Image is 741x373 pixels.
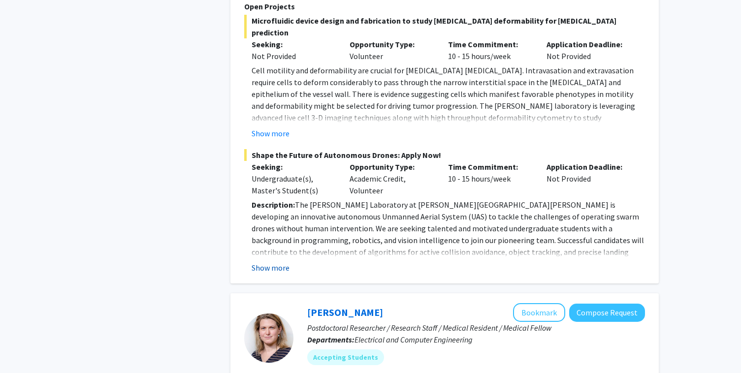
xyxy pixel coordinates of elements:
b: Departments: [307,335,354,344]
p: Time Commitment: [448,38,532,50]
div: Volunteer [342,38,441,62]
button: Show more [252,262,290,274]
div: Undergraduate(s), Master's Student(s) [252,173,335,196]
div: Not Provided [539,38,638,62]
div: 10 - 15 hours/week [441,161,539,196]
span: Shape the Future of Autonomous Drones: Apply Now! [244,149,645,161]
a: [PERSON_NAME] [307,306,383,318]
span: Microfluidic device design and fabrication to study [MEDICAL_DATA] deformability for [MEDICAL_DAT... [244,15,645,38]
p: Seeking: [252,161,335,173]
p: Open Projects [244,0,645,12]
p: Cell motility and deformability are crucial for [MEDICAL_DATA] [MEDICAL_DATA]. Intravasation and ... [252,64,645,135]
p: Opportunity Type: [350,38,433,50]
iframe: Chat [7,329,42,366]
div: 10 - 15 hours/week [441,38,539,62]
p: Opportunity Type: [350,161,433,173]
p: Time Commitment: [448,161,532,173]
mat-chip: Accepting Students [307,349,384,365]
button: Add Moira-Phoebe Huet to Bookmarks [513,303,565,322]
p: Application Deadline: [547,161,630,173]
div: Not Provided [539,161,638,196]
strong: Description: [252,200,295,210]
button: Show more [252,127,290,139]
div: Academic Credit, Volunteer [342,161,441,196]
p: Postdoctoral Researcher / Research Staff / Medical Resident / Medical Fellow [307,322,645,334]
span: Electrical and Computer Engineering [354,335,473,344]
button: Compose Request to Moira-Phoebe Huet [569,304,645,322]
p: Seeking: [252,38,335,50]
p: The [PERSON_NAME] Laboratory at [PERSON_NAME][GEOGRAPHIC_DATA][PERSON_NAME] is developing an inno... [252,199,645,270]
p: Application Deadline: [547,38,630,50]
div: Not Provided [252,50,335,62]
